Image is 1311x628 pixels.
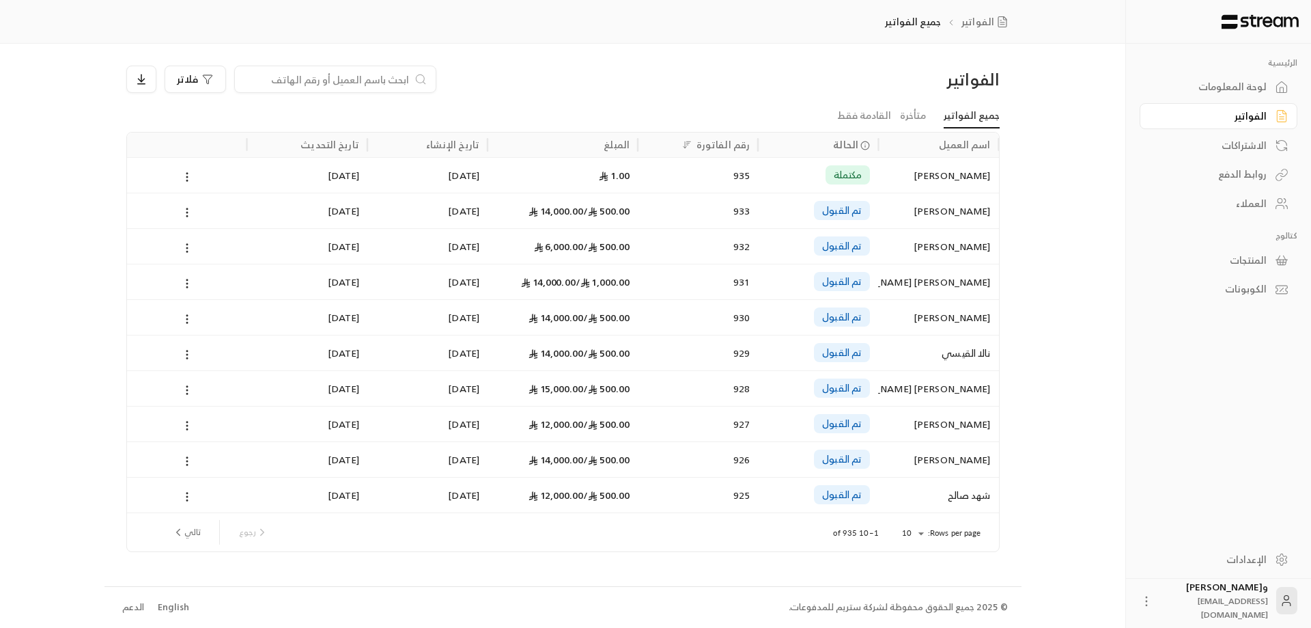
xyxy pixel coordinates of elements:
[576,273,630,290] span: 1,000.00 /
[583,415,630,433] span: 500.00 /
[376,371,479,406] div: [DATE]
[646,158,750,193] div: 935
[1220,14,1300,29] img: Logo
[1157,167,1267,181] div: روابط الدفع
[1140,132,1297,159] a: الاشتراكات
[822,381,862,395] span: تم القبول
[255,229,359,264] div: [DATE]
[886,229,990,264] div: [PERSON_NAME]
[1157,139,1267,152] div: الاشتراكات
[376,442,479,477] div: [DATE]
[1140,230,1297,241] p: كتالوج
[886,158,990,193] div: [PERSON_NAME]
[165,66,226,93] button: فلاتر
[822,204,862,217] span: تم القبول
[583,202,630,219] span: 500.00 /
[583,238,630,255] span: 500.00 /
[496,229,630,264] div: 6,000.00
[886,371,990,406] div: [PERSON_NAME] [PERSON_NAME]
[255,407,359,441] div: [DATE]
[376,229,479,264] div: [DATE]
[886,300,990,335] div: [PERSON_NAME]
[496,478,630,513] div: 12,000.00
[886,478,990,513] div: شهد صالح
[255,478,359,513] div: [DATE]
[1140,247,1297,273] a: المنتجات
[376,336,479,370] div: [DATE]
[833,137,858,152] span: الحالة
[1157,254,1267,267] div: المنتجات
[944,104,1000,128] a: جميع الفواتير
[426,136,479,153] div: تاريخ الإنشاء
[376,264,479,299] div: [DATE]
[646,478,750,513] div: 925
[885,15,941,29] p: جميع الفواتير
[1140,546,1297,573] a: الإعدادات
[255,193,359,228] div: [DATE]
[646,193,750,228] div: 933
[822,452,862,466] span: تم القبول
[255,158,359,193] div: [DATE]
[791,68,999,90] div: الفواتير
[1157,553,1267,566] div: الإعدادات
[646,264,750,299] div: 931
[1157,282,1267,296] div: الكوبونات
[834,168,862,182] span: مكتملة
[822,310,862,324] span: تم القبول
[496,407,630,441] div: 12,000.00
[496,193,630,228] div: 14,000.00
[376,407,479,441] div: [DATE]
[583,380,630,397] span: 500.00 /
[696,136,750,153] div: رقم الفاتورة
[376,300,479,335] div: [DATE]
[646,442,750,477] div: 926
[646,300,750,335] div: 930
[255,442,359,477] div: [DATE]
[1140,276,1297,303] a: الكوبونات
[679,137,695,153] button: Sort
[833,528,878,538] p: 1–10 of 935
[255,264,359,299] div: [DATE]
[886,193,990,228] div: [PERSON_NAME]
[1161,580,1268,621] div: و[PERSON_NAME]
[496,442,630,477] div: 14,000.00
[1140,74,1297,100] a: لوحة المعلومات
[1157,197,1267,210] div: العملاء
[939,136,990,153] div: اسم العميل
[900,104,926,128] a: متأخرة
[822,275,862,288] span: تم القبول
[1140,161,1297,188] a: روابط الدفع
[496,371,630,406] div: 15,000.00
[583,487,630,504] span: 500.00 /
[928,528,981,538] p: Rows per page:
[583,451,630,468] span: 500.00 /
[646,371,750,406] div: 928
[822,488,862,502] span: تم القبول
[822,417,862,431] span: تم القبول
[255,336,359,370] div: [DATE]
[886,264,990,299] div: [PERSON_NAME] [PERSON_NAME]
[886,336,990,370] div: نالا القيسي
[177,74,198,84] span: فلاتر
[255,300,359,335] div: [DATE]
[822,239,862,253] span: تم القبول
[885,15,1013,29] nav: breadcrumb
[646,336,750,370] div: 929
[583,309,630,326] span: 500.00 /
[158,601,189,614] div: English
[837,104,891,128] a: القادمة فقط
[496,300,630,335] div: 14,000.00
[604,136,630,153] div: المبلغ
[167,521,206,544] button: next page
[886,407,990,441] div: [PERSON_NAME]
[886,442,990,477] div: [PERSON_NAME]
[496,336,630,370] div: 14,000.00
[255,371,359,406] div: [DATE]
[243,72,410,87] input: ابحث باسم العميل أو رقم الهاتف
[646,229,750,264] div: 932
[789,601,1008,614] div: © 2025 جميع الحقوق محفوظة لشركة ستريم للمدفوعات.
[1140,57,1297,68] p: الرئيسية
[822,346,862,359] span: تم القبول
[1198,594,1268,622] span: [EMAIL_ADDRESS][DOMAIN_NAME]
[300,136,359,153] div: تاريخ التحديث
